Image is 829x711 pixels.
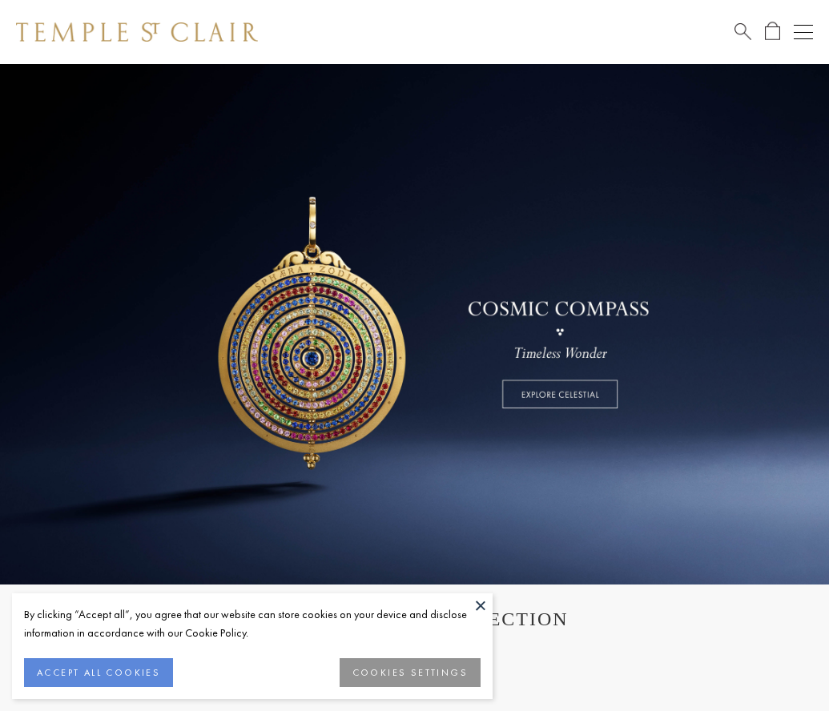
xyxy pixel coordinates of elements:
img: Temple St. Clair [16,22,258,42]
div: By clicking “Accept all”, you agree that our website can store cookies on your device and disclos... [24,605,481,642]
a: Open Shopping Bag [765,22,780,42]
button: Open navigation [794,22,813,42]
button: COOKIES SETTINGS [340,658,481,687]
a: Search [734,22,751,42]
button: ACCEPT ALL COOKIES [24,658,173,687]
